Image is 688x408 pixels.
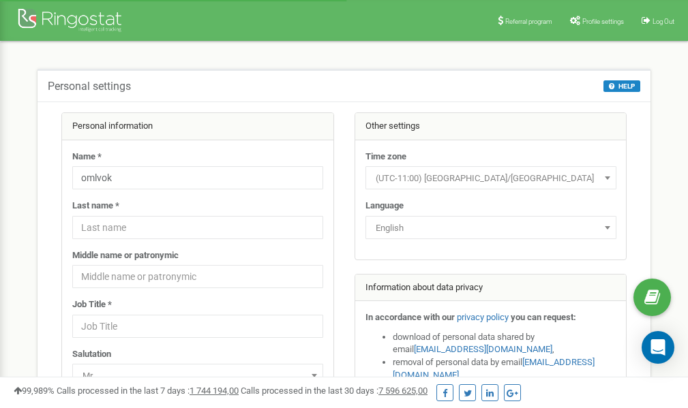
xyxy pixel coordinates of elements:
label: Salutation [72,348,111,361]
label: Middle name or patronymic [72,249,179,262]
label: Time zone [365,151,406,163]
u: 1 744 194,00 [190,386,239,396]
span: Mr. [77,366,318,386]
label: Name * [72,151,102,163]
div: Information about data privacy [355,274,627,302]
u: 7 596 625,00 [378,386,428,396]
span: (UTC-11:00) Pacific/Midway [365,166,616,189]
span: Referral program [505,18,552,25]
label: Job Title * [72,298,112,311]
span: English [365,216,616,239]
span: English [370,219,612,238]
input: Name [72,166,323,189]
strong: you can request: [511,312,576,322]
div: Personal information [62,113,333,140]
a: privacy policy [457,312,509,322]
li: download of personal data shared by email , [393,331,616,356]
input: Last name [72,216,323,239]
label: Last name * [72,200,119,213]
div: Other settings [355,113,627,140]
li: removal of personal data by email , [393,356,616,381]
button: HELP [603,80,640,92]
h5: Personal settings [48,80,131,93]
span: Profile settings [582,18,624,25]
strong: In accordance with our [365,312,455,322]
a: [EMAIL_ADDRESS][DOMAIN_NAME] [414,344,552,354]
span: Log Out [653,18,674,25]
span: Mr. [72,364,323,387]
span: 99,989% [14,386,55,396]
div: Open Intercom Messenger [642,331,674,364]
input: Middle name or patronymic [72,265,323,288]
span: Calls processed in the last 7 days : [57,386,239,396]
span: (UTC-11:00) Pacific/Midway [370,169,612,188]
input: Job Title [72,315,323,338]
span: Calls processed in the last 30 days : [241,386,428,396]
label: Language [365,200,404,213]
